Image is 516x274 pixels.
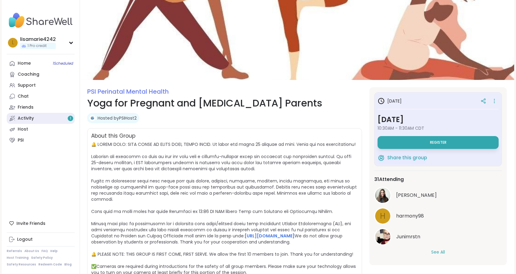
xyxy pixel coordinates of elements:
img: DanaK [375,188,390,203]
div: Activity [18,115,34,121]
div: PSI [18,137,24,143]
span: Share this group [387,154,427,161]
a: DanaK[PERSON_NAME] [374,187,502,204]
a: Coaching [7,69,75,80]
a: Host Training [7,256,29,260]
a: Help [50,249,58,253]
div: Logout [17,236,33,243]
button: Share this group [378,151,427,164]
a: Friends [7,102,75,113]
a: Redeem Code [38,262,62,267]
a: JunimrstnJunimrstn [374,228,502,245]
a: FAQ [41,249,48,253]
span: 10:30AM - 11:30AM CDT [378,125,499,131]
a: About Us [24,249,39,253]
span: 1 [70,116,71,121]
a: Home1Scheduled [7,58,75,69]
a: Blog [64,262,72,267]
div: Home [18,60,31,67]
a: Activity1 [7,113,75,124]
a: Host [7,124,75,135]
a: [URL][DOMAIN_NAME] [245,233,295,239]
div: Support [18,82,36,88]
a: Chat [7,91,75,102]
div: lisamarie4242 [20,36,56,43]
a: PSI [7,135,75,146]
a: Logout [7,234,75,245]
span: DanaK [396,192,437,199]
img: ShareWell Logomark [378,154,385,161]
a: Support [7,80,75,91]
div: Coaching [18,71,39,78]
div: Chat [18,93,29,99]
a: hharmony98 [374,207,502,225]
h2: About this Group [91,132,135,140]
span: 1 Pro credit [27,43,47,49]
button: See All [431,249,445,255]
a: Safety Resources [7,262,36,267]
div: Host [18,126,28,132]
img: PSIHost2 [89,115,95,121]
button: Register [378,136,499,149]
span: harmony98 [396,212,424,220]
span: Register [430,140,446,145]
span: Junimrstn [396,233,420,240]
h3: [DATE] [378,114,499,125]
h3: [DATE] [378,97,402,105]
a: Referrals [7,249,22,253]
img: ShareWell Nav Logo [7,10,75,31]
img: Junimrstn [375,229,390,244]
a: Safety Policy [31,256,53,260]
span: 31 Attending [374,176,404,183]
span: 1 Scheduled [53,61,73,66]
div: Friends [18,104,34,110]
span: h [380,210,385,222]
h1: Yoga for Pregnant and [MEDICAL_DATA] Parents [87,96,362,110]
div: Invite Friends [7,218,75,229]
span: l [12,39,14,47]
a: Hosted byPSIHost2 [98,115,137,121]
a: PSI Perinatal Mental Health [87,87,169,96]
